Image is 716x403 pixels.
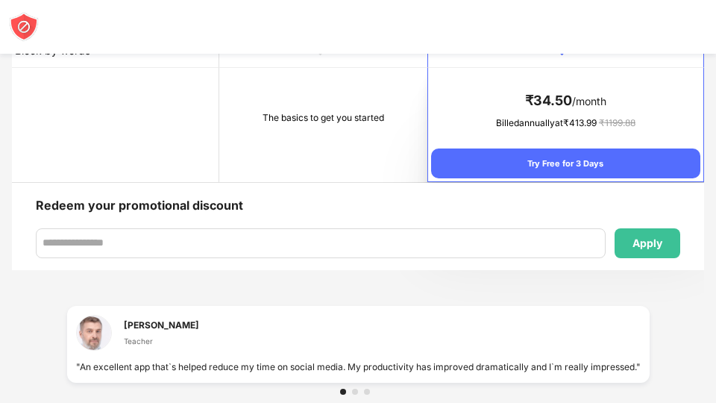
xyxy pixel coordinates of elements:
[222,110,424,125] div: The basics to get you started
[76,360,641,374] div: "An excellent app that`s helped reduce my time on social media. My productivity has improved dram...
[431,116,700,131] div: Billed annually at ₹ 413.99
[9,12,39,42] img: blocksite-icon-white.svg
[76,315,112,351] img: testimonial-1.jpg
[36,195,243,216] div: Redeem your promotional discount
[525,93,572,108] span: ₹ 34.50
[431,149,700,178] div: Try Free for 3 Days
[599,117,635,128] span: ₹ 1199.88
[124,318,199,332] div: [PERSON_NAME]
[632,237,662,249] div: Apply
[431,89,700,113] div: /month
[124,335,199,347] div: Teacher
